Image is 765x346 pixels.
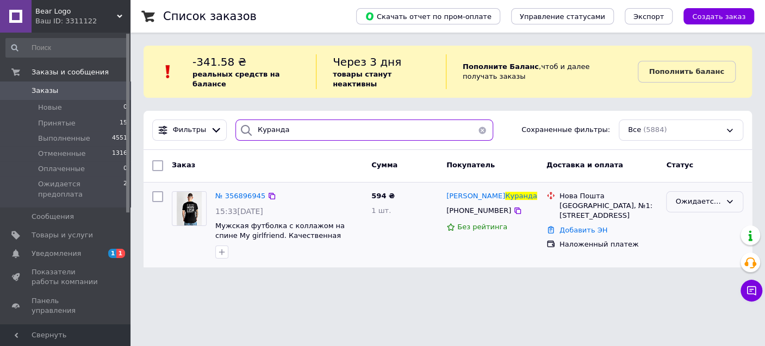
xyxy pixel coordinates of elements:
span: Без рейтинга [457,223,507,231]
span: Отмененные [38,149,85,159]
div: Ваш ID: 3311122 [35,16,130,26]
b: Пополнить баланс [649,67,724,76]
span: 2 [123,179,127,199]
span: Статус [666,161,693,169]
a: [PERSON_NAME]Куранда [446,191,537,202]
b: товары станут неактивны [333,70,391,88]
span: Заказ [172,161,195,169]
button: Скачать отчет по пром-оплате [356,8,500,24]
span: Управление статусами [520,12,605,21]
div: , чтоб и далее получать заказы [446,54,638,89]
a: Мужская футболка с коллажом на спине My girlfriend. Качественная мужская футболка Черный, M [215,222,345,250]
span: 4551 [112,134,127,143]
div: Наложенный платеж [559,240,658,249]
span: Скачать отчет по пром-оплате [365,11,492,21]
span: Покупатель [446,161,495,169]
span: Сумма [371,161,397,169]
a: Пополнить баланс [638,61,736,83]
span: 1316 [112,149,127,159]
span: Создать заказ [692,12,745,21]
span: [PHONE_NUMBER] [446,206,511,215]
span: Все [628,125,641,135]
span: [PERSON_NAME] [446,192,505,200]
span: 15:33[DATE] [215,207,263,216]
span: Показатели работы компании [32,267,101,287]
button: Управление статусами [511,8,614,24]
img: :exclamation: [160,64,176,80]
span: Экспорт [633,12,664,21]
span: Оплаченные [38,164,85,174]
span: Через 3 дня [333,55,401,68]
span: Выполненные [38,134,90,143]
img: Фото товару [177,192,202,225]
span: Сохраненные фильтры: [521,125,610,135]
span: 0 [123,103,127,112]
span: 594 ₴ [371,192,395,200]
a: № 356896945 [215,192,265,200]
span: -341.58 ₴ [192,55,246,68]
span: Принятые [38,118,76,128]
div: Ожидается предоплата [675,196,721,207]
button: Чат с покупателем [741,280,762,301]
a: Фото товару [172,191,207,226]
a: Добавить ЭН [559,226,607,234]
span: Куранда [505,192,537,200]
span: Сообщения [32,212,74,222]
h1: Список заказов [163,10,257,23]
div: Нова Пошта [559,191,658,201]
span: 1 [116,249,125,258]
button: Экспорт [625,8,673,24]
span: 15 [120,118,127,128]
span: Доставка и оплата [546,161,623,169]
span: Ожидается предоплата [38,179,123,199]
span: 1 шт. [371,206,391,215]
b: реальных средств на балансе [192,70,279,88]
span: 0 [123,164,127,174]
span: Заказы [32,86,58,96]
span: Товары и услуги [32,230,93,240]
input: Поиск [5,38,128,58]
span: Фильтры [173,125,207,135]
a: Создать заказ [673,12,754,20]
span: 1 [108,249,117,258]
span: Bear Logo [35,7,117,16]
span: Заказы и сообщения [32,67,109,77]
div: [GEOGRAPHIC_DATA], №1: [STREET_ADDRESS] [559,201,658,221]
span: Новые [38,103,62,112]
button: Очистить [471,119,493,141]
b: Пополните Баланс [463,62,539,71]
span: Панель управления [32,296,101,316]
span: Уведомления [32,249,81,259]
button: Создать заказ [683,8,754,24]
span: (5884) [643,125,667,134]
input: Поиск по номеру заказа, ФИО покупателя, номеру телефона, Email, номеру накладной [235,119,493,141]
